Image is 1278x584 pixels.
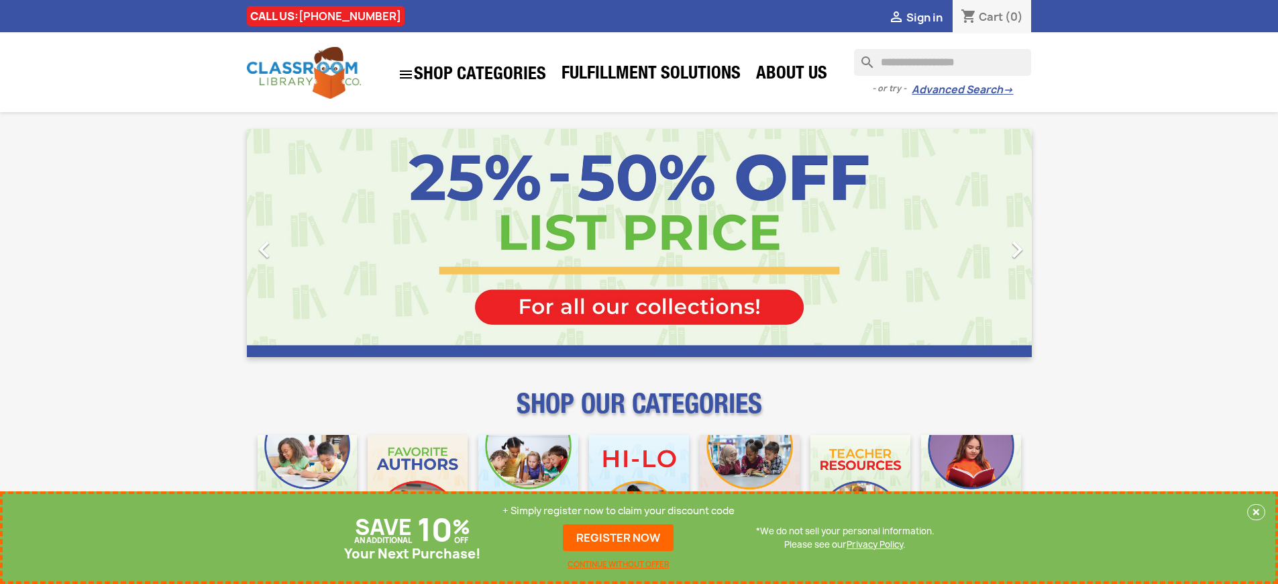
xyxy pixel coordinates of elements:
a: Fulfillment Solutions [555,62,747,89]
img: CLC_HiLo_Mobile.jpg [589,435,689,535]
img: CLC_Dyslexia_Mobile.jpg [921,435,1021,535]
ul: Carousel container [247,129,1032,357]
i:  [398,66,414,83]
img: CLC_Phonics_And_Decodables_Mobile.jpg [478,435,578,535]
input: Search [854,49,1031,76]
span: Sign in [906,10,943,25]
a: About Us [749,62,834,89]
i: shopping_cart [961,9,977,26]
a:  Sign in [888,10,943,25]
img: CLC_Favorite_Authors_Mobile.jpg [368,435,468,535]
div: CALL US: [247,6,405,26]
a: [PHONE_NUMBER] [299,9,401,23]
p: SHOP OUR CATEGORIES [247,400,1032,424]
i:  [248,233,281,266]
a: SHOP CATEGORIES [391,60,553,89]
span: (0) [1005,9,1023,24]
span: → [1003,83,1013,97]
img: CLC_Bulk_Mobile.jpg [258,435,358,535]
span: - or try - [872,82,912,95]
i:  [1000,233,1034,266]
img: CLC_Teacher_Resources_Mobile.jpg [810,435,910,535]
a: Advanced Search→ [912,83,1013,97]
span: Cart [979,9,1003,24]
i:  [888,10,904,26]
a: Next [914,129,1032,357]
a: Previous [247,129,365,357]
img: Classroom Library Company [247,47,361,99]
img: CLC_Fiction_Nonfiction_Mobile.jpg [700,435,800,535]
i: search [854,49,870,65]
